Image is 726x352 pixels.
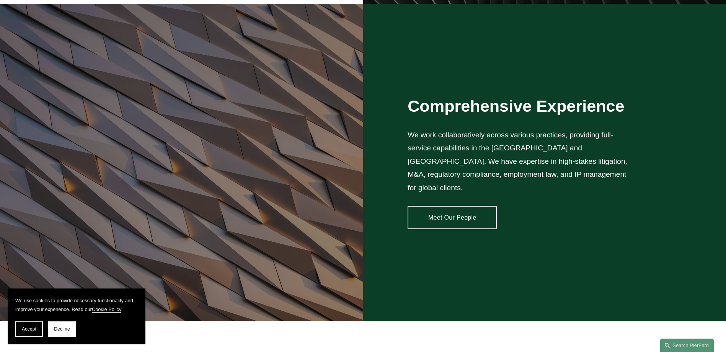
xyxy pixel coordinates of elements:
h2: Comprehensive Experience [408,96,631,116]
a: Search this site [660,339,714,352]
a: Cookie Policy [92,306,121,312]
section: Cookie banner [8,288,145,344]
button: Accept [15,321,43,337]
p: We use cookies to provide necessary functionality and improve your experience. Read our . [15,296,138,314]
a: Meet Our People [408,206,497,229]
span: Accept [22,326,36,332]
p: We work collaboratively across various practices, providing full-service capabilities in the [GEO... [408,129,631,195]
span: Decline [54,326,70,332]
button: Decline [48,321,76,337]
